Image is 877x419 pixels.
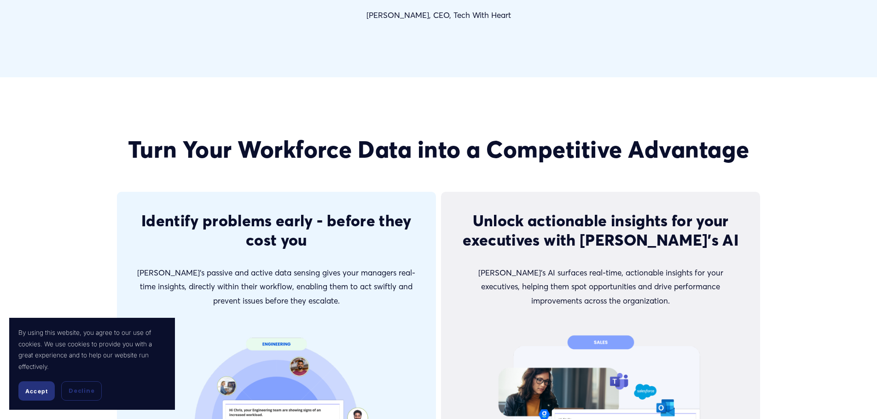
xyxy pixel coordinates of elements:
[9,318,175,410] section: Cookie banner
[463,211,738,250] span: Unlock actionable insights for your executives with [PERSON_NAME]’s AI
[25,388,48,395] span: Accept
[478,268,726,305] span: [PERSON_NAME]’s AI surfaces real-time, actionable insights for your executives, helping them spot...
[69,387,94,395] span: Decline
[144,8,733,23] p: [PERSON_NAME], CEO, Tech With Heart
[18,327,166,372] p: By using this website, you agree to our use of cookies. We use cookies to provide you with a grea...
[117,135,761,163] h2: Turn Your Workforce Data into a Competitive Advantage
[18,381,55,401] button: Accept
[137,268,415,305] span: [PERSON_NAME]’s passive and active data sensing gives your managers real-time insights, directly ...
[61,381,102,401] button: Decline
[141,211,415,250] span: Identify problems early - before they cost you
